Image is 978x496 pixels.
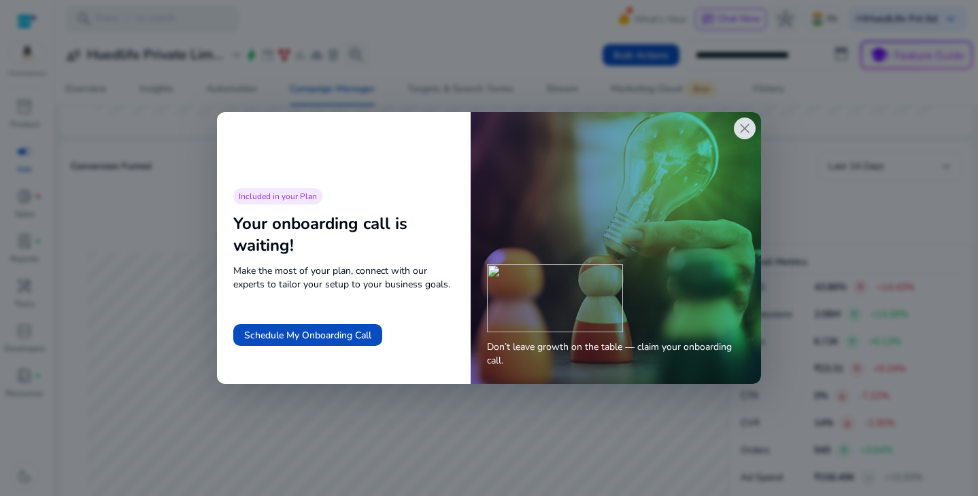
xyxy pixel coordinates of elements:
span: Included in your Plan [239,191,317,202]
button: Schedule My Onboarding Call [233,324,382,346]
span: close [737,120,753,137]
span: Make the most of your plan, connect with our experts to tailor your setup to your business goals. [233,264,454,291]
div: Your onboarding call is waiting! [233,213,454,256]
span: Don’t leave growth on the table — claim your onboarding call. [487,340,745,368]
span: Schedule My Onboarding Call [244,328,371,342]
